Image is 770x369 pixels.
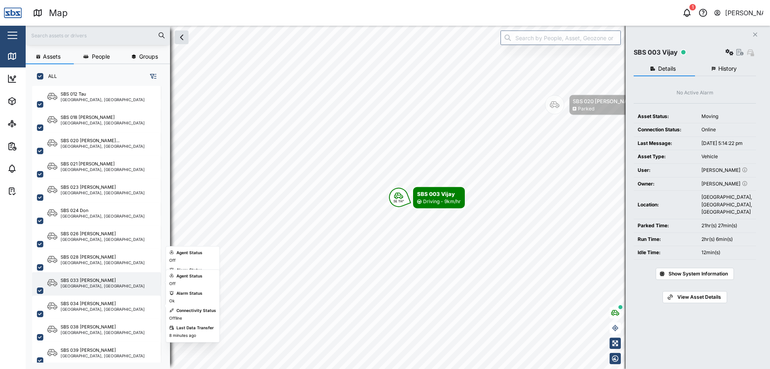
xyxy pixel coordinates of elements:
div: Owner: [638,180,693,188]
div: Map marker [545,95,646,115]
div: SBS 026 [PERSON_NAME] [61,230,116,237]
div: Ok [169,298,174,304]
div: [GEOGRAPHIC_DATA], [GEOGRAPHIC_DATA] [61,354,145,358]
div: SBS 021 [PERSON_NAME] [61,161,115,167]
div: SBS 033 [PERSON_NAME] [61,277,116,284]
div: [GEOGRAPHIC_DATA], [GEOGRAPHIC_DATA] [61,284,145,288]
div: Sites [21,119,40,128]
div: SBS 018 [PERSON_NAME] [61,114,115,121]
div: No Active Alarm [677,89,713,97]
div: SBS 039 [PERSON_NAME] [61,347,116,354]
button: Show System Information [656,268,734,280]
div: Idle Time: [638,249,693,257]
img: Main Logo [4,4,22,22]
a: View Asset Details [663,291,727,303]
div: [GEOGRAPHIC_DATA], [GEOGRAPHIC_DATA] [61,214,145,218]
div: SE 114° [393,200,404,203]
div: Off [169,257,176,264]
div: Driving - 9km/hr [423,198,461,206]
div: [GEOGRAPHIC_DATA], [GEOGRAPHIC_DATA] [61,307,145,311]
span: Details [658,66,676,71]
div: grid [32,86,170,363]
div: Dashboard [21,74,57,83]
div: Last Data Transfer [176,325,214,331]
div: [GEOGRAPHIC_DATA], [GEOGRAPHIC_DATA] [61,261,145,265]
div: Vehicle [701,153,752,161]
div: Assets [21,97,46,106]
div: [GEOGRAPHIC_DATA], [GEOGRAPHIC_DATA] [61,144,145,148]
input: Search by People, Asset, Geozone or Place [500,31,621,45]
div: [GEOGRAPHIC_DATA], [GEOGRAPHIC_DATA] [61,167,145,171]
div: [GEOGRAPHIC_DATA], [GEOGRAPHIC_DATA] [61,98,145,102]
div: Tasks [21,187,43,196]
div: 1 [689,4,696,10]
div: SBS 020 [PERSON_NAME]... [61,137,120,144]
div: Asset Status: [638,113,693,120]
div: SBS 003 Vijay [417,190,461,198]
div: SBS 034 [PERSON_NAME] [61,300,116,307]
span: Groups [139,54,158,59]
div: Location: [638,201,693,209]
div: SBS 024 Don [61,207,89,214]
span: View Asset Details [677,292,721,303]
div: [GEOGRAPHIC_DATA], [GEOGRAPHIC_DATA], [GEOGRAPHIC_DATA] [701,194,752,216]
div: Alarms [21,164,46,173]
div: [PERSON_NAME] [701,167,752,174]
div: SBS 012 Tau [61,91,86,98]
div: [GEOGRAPHIC_DATA], [GEOGRAPHIC_DATA] [61,191,145,195]
div: User: [638,167,693,174]
div: [GEOGRAPHIC_DATA], [GEOGRAPHIC_DATA] [61,121,145,125]
div: Off [169,281,176,287]
div: Parked [578,105,594,113]
span: Show System Information [669,268,728,279]
span: People [92,54,110,59]
div: Alarm Status [176,290,203,297]
div: Asset Type: [638,153,693,161]
div: Run Time: [638,236,693,243]
span: History [718,66,737,71]
div: Online [701,126,752,134]
div: SBS 003 Vijay [634,47,678,57]
div: Map [49,6,68,20]
div: Connection Status: [638,126,693,134]
div: Offline [169,315,182,322]
div: Map [21,52,39,61]
div: SBS 023 [PERSON_NAME] [61,184,116,191]
div: [PERSON_NAME] [701,180,752,188]
div: 12min(s) [701,249,752,257]
div: Parked Time: [638,222,693,230]
label: ALL [43,73,57,80]
div: Agent Status [176,273,203,279]
canvas: Map [26,26,770,369]
div: SBS 028 [PERSON_NAME] [61,254,116,261]
div: [GEOGRAPHIC_DATA], [GEOGRAPHIC_DATA] [61,237,145,241]
div: [DATE] 5:14:22 pm [701,140,752,147]
div: SBS 038 [PERSON_NAME] [61,324,116,330]
div: Connectivity Status [176,308,216,314]
div: [PERSON_NAME] [725,8,764,18]
span: Assets [43,54,61,59]
div: Last Message: [638,140,693,147]
div: Reports [21,142,48,151]
div: Map marker [389,187,465,208]
div: [GEOGRAPHIC_DATA], [GEOGRAPHIC_DATA] [61,330,145,334]
div: Agent Status [176,250,203,256]
div: 21hr(s) 27min(s) [701,222,752,230]
button: [PERSON_NAME] [713,7,764,18]
input: Search assets or drivers [30,29,165,41]
div: 8 minutes ago [169,332,196,339]
div: Moving [701,113,752,120]
div: Alarm Status [176,267,203,273]
div: SBS 020 [PERSON_NAME]... [573,97,642,105]
div: 2hr(s) 6min(s) [701,236,752,243]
